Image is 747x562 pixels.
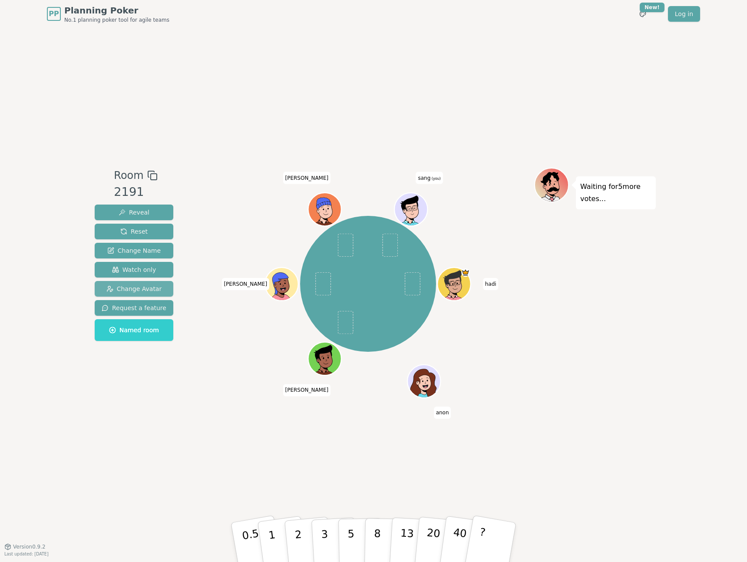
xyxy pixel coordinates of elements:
button: Change Name [95,243,173,258]
span: Reveal [119,208,149,217]
span: Watch only [112,265,156,274]
button: Click to change your avatar [396,194,427,225]
button: Reset [95,224,173,239]
span: Reset [120,227,148,236]
span: Click to change your name [434,407,451,419]
span: No.1 planning poker tool for agile teams [64,17,169,23]
p: Waiting for 5 more votes... [580,181,651,205]
span: Named room [109,326,159,334]
span: Last updated: [DATE] [4,552,49,556]
button: Watch only [95,262,173,278]
button: Request a feature [95,300,173,316]
span: hadi is the host [462,268,470,277]
a: PPPlanning PokerNo.1 planning poker tool for agile teams [47,4,169,23]
button: Change Avatar [95,281,173,297]
span: Click to change your name [283,172,331,184]
span: Version 0.9.2 [13,543,46,550]
button: New! [635,6,651,22]
span: PP [49,9,59,19]
span: Change Name [107,246,161,255]
button: Named room [95,319,173,341]
span: Request a feature [102,304,166,312]
span: Planning Poker [64,4,169,17]
div: 2191 [114,183,157,201]
button: Version0.9.2 [4,543,46,550]
span: (you) [430,176,441,180]
span: Click to change your name [283,384,331,396]
span: Click to change your name [221,278,269,290]
span: Click to change your name [483,278,499,290]
div: New! [640,3,664,12]
a: Log in [668,6,700,22]
span: Click to change your name [416,172,443,184]
button: Reveal [95,205,173,220]
span: Room [114,168,143,183]
span: Change Avatar [106,284,162,293]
